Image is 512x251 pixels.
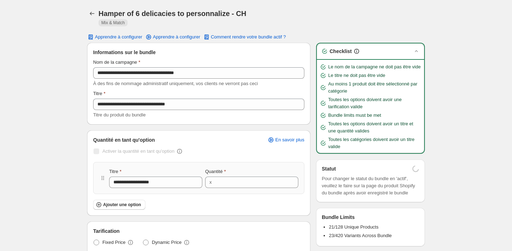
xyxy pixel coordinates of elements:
button: Ajouter une option [93,200,145,210]
span: Quantité en tant qu'option [93,136,155,143]
span: Fixed Price [102,239,126,246]
span: Le titre ne doit pas être vide [328,72,385,79]
span: Tarification [93,228,119,235]
button: Back [87,9,97,19]
span: Activer la quantité en tant qu'option [102,148,175,154]
span: Toutes les catégories doivent avoir un titre valide [328,136,421,150]
a: Apprendre à configurer [141,32,204,42]
span: Mix & Match [101,20,125,26]
span: Informations sur le bundle [93,49,156,56]
span: Apprendre à configurer [95,34,142,40]
span: Ajouter une option [103,202,141,208]
span: En savoir plus [275,137,304,143]
span: Le nom de la campagne ne doit pas être vide [328,63,421,70]
h3: Bundle Limits [322,214,355,221]
span: 23/420 Variants Across Bundle [329,233,392,238]
span: Bundle limits must be met [328,112,381,119]
label: Titre [93,90,106,97]
button: Apprendre à configurer [83,32,146,42]
button: Comment rendre votre bundle actif ? [199,32,290,42]
div: x [209,179,212,186]
span: 21/128 Unique Products [329,224,378,230]
h1: Hamper of 6 delicacies to personnalize - CH [98,9,246,18]
label: Nom de la campagne [93,59,140,66]
label: Titre [109,168,122,175]
span: Apprendre à configurer [153,34,200,40]
span: Titre du produit du bundle [93,112,146,117]
span: Au moins 1 produit doit être sélectionné par catégorie [328,80,421,95]
span: Dynamic Price [152,239,182,246]
label: Quantité [205,168,226,175]
h3: Checklist [330,48,352,55]
span: Comment rendre votre bundle actif ? [211,34,286,40]
span: Toutes les options doivent avoir un titre et une quantité valides [328,120,421,135]
span: Pour changer le statut du bundle en 'actif', veuillez le faire sur la page du produit Shopify du ... [322,175,419,197]
span: Toutes les options doivent avoir une tarification valide [328,96,421,110]
a: En savoir plus [263,135,309,145]
h3: Statut [322,165,336,172]
span: À des fins de nommage administratif uniquement, vos clients ne verront pas ceci [93,81,258,86]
